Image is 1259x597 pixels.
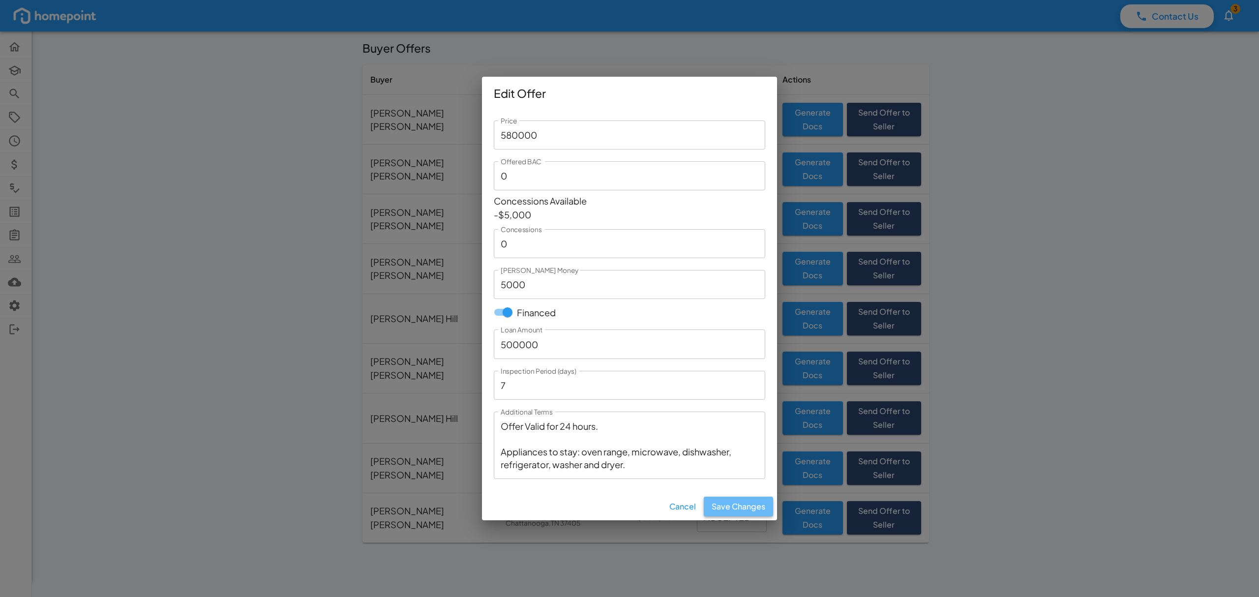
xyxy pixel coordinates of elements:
[704,497,773,516] button: Save Changes
[501,266,578,275] label: [PERSON_NAME] Money
[494,208,765,221] p: -$5,000
[665,497,700,516] button: Cancel
[501,157,541,167] label: Offered BAC
[494,194,765,208] p: Concessions Available
[501,366,576,376] label: Inspection Period (days)
[501,225,541,235] label: Concessions
[501,325,542,335] label: Loan Amount
[501,420,758,471] textarea: Offer Valid for 24 hours. Appliances to stay: oven range, microwave, dishwasher, refrigerator, wa...
[501,116,517,126] label: Price
[482,77,777,111] h2: Edit Offer
[501,407,553,417] label: Additional Terms
[517,306,556,319] span: Financed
